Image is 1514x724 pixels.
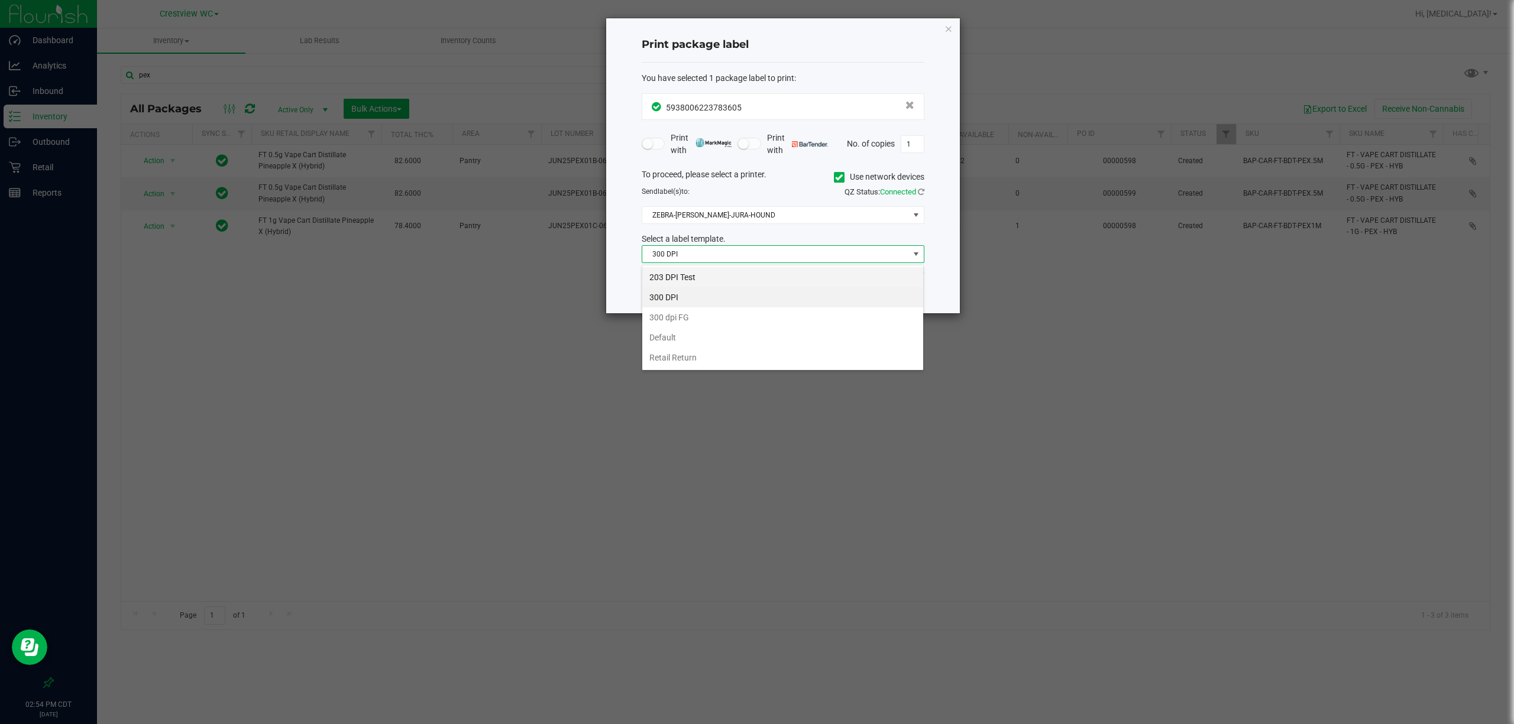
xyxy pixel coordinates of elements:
[633,233,933,245] div: Select a label template.
[658,187,681,196] span: label(s)
[642,73,794,83] span: You have selected 1 package label to print
[642,287,923,307] li: 300 DPI
[12,629,47,665] iframe: Resource center
[642,327,923,348] li: Default
[642,72,924,85] div: :
[642,37,924,53] h4: Print package label
[695,138,732,147] img: mark_magic_cybra.png
[666,103,742,112] span: 5938006223783605
[642,307,923,327] li: 300 dpi FG
[880,187,916,196] span: Connected
[642,207,909,223] span: ZEBRA-[PERSON_NAME]-JURA-HOUND
[633,168,933,186] div: To proceed, please select a printer.
[671,132,732,157] span: Print with
[652,100,663,113] span: In Sync
[642,187,690,196] span: Send to:
[845,187,924,196] span: QZ Status:
[792,141,828,147] img: bartender.png
[642,267,923,287] li: 203 DPI Test
[847,138,895,148] span: No. of copies
[767,132,828,157] span: Print with
[642,246,909,262] span: 300 DPI
[642,348,923,368] li: Retail Return
[834,171,924,183] label: Use network devices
